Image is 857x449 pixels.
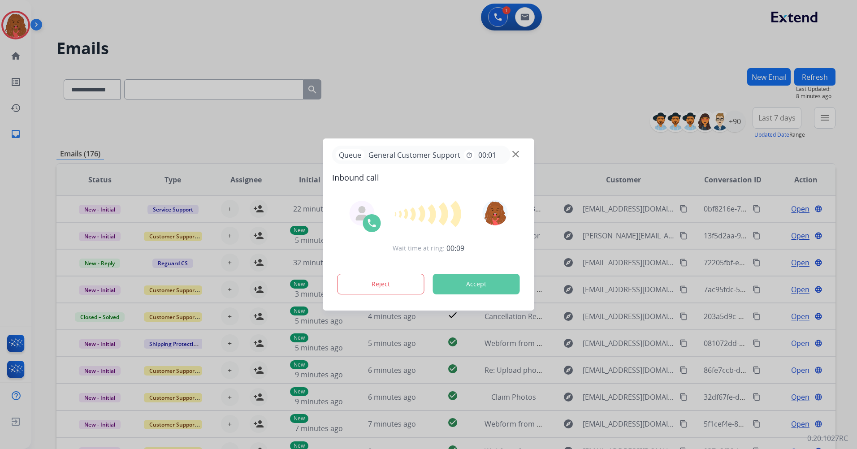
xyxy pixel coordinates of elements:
[466,151,473,159] mat-icon: timer
[393,244,445,253] span: Wait time at ring:
[336,149,365,160] p: Queue
[338,274,424,294] button: Reject
[807,433,848,444] p: 0.20.1027RC
[365,150,464,160] span: General Customer Support
[433,274,520,294] button: Accept
[512,151,519,158] img: close-button
[446,243,464,254] span: 00:09
[478,150,496,160] span: 00:01
[332,171,525,184] span: Inbound call
[482,200,507,225] img: avatar
[355,206,369,220] img: agent-avatar
[367,218,377,229] img: call-icon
